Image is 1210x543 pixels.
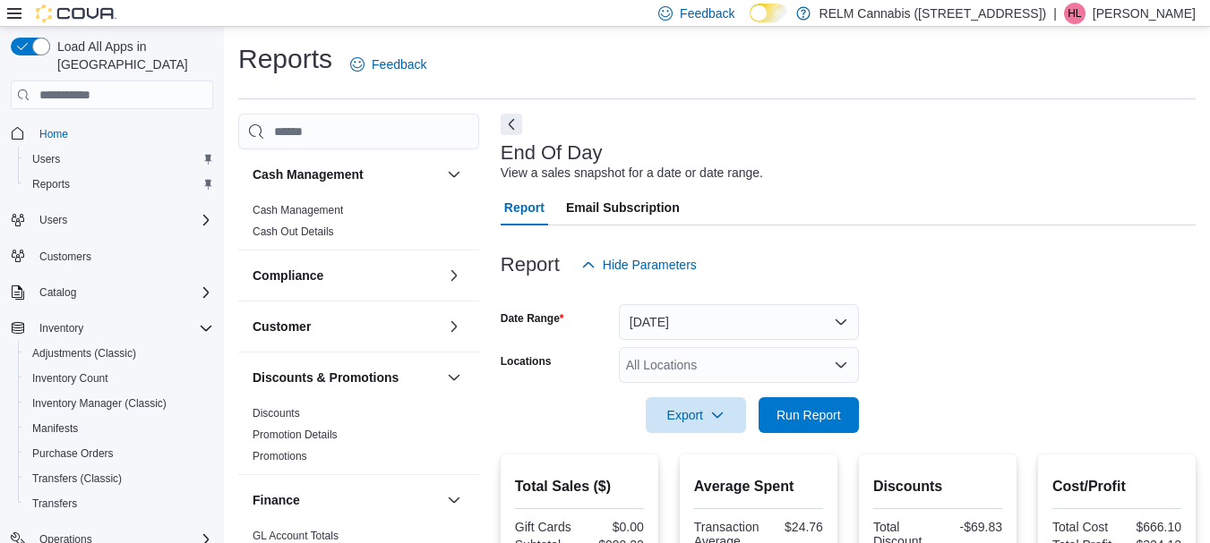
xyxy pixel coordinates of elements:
[18,441,220,466] button: Purchase Orders
[18,391,220,416] button: Inventory Manager (Classic)
[501,142,603,164] h3: End Of Day
[1052,476,1181,497] h2: Cost/Profit
[32,318,213,339] span: Inventory
[32,446,114,461] span: Purchase Orders
[253,428,338,442] span: Promotion Details
[50,38,213,73] span: Load All Apps in [GEOGRAPHIC_DATA]
[443,367,465,388] button: Discounts & Promotions
[4,208,220,233] button: Users
[501,114,522,135] button: Next
[32,471,122,486] span: Transfers (Classic)
[238,403,479,474] div: Discounts & Promotions
[372,55,426,73] span: Feedback
[39,213,67,227] span: Users
[25,368,116,389] a: Inventory Count
[1120,520,1181,534] div: $666.10
[253,449,307,463] span: Promotions
[238,41,332,77] h1: Reports
[25,393,174,414] a: Inventory Manager (Classic)
[253,530,339,542] a: GL Account Totals
[25,174,213,195] span: Reports
[253,491,300,509] h3: Finance
[4,243,220,269] button: Customers
[253,369,399,386] h3: Discounts & Promotions
[694,476,823,497] h2: Average Spent
[4,280,220,305] button: Catalog
[443,316,465,337] button: Customer
[515,476,644,497] h2: Total Sales ($)
[32,346,136,361] span: Adjustments (Classic)
[501,164,763,182] div: View a sales snapshot for a date or date range.
[1093,3,1196,24] p: [PERSON_NAME]
[1053,3,1057,24] p: |
[566,190,680,225] span: Email Subscription
[501,354,552,369] label: Locations
[443,164,465,185] button: Cash Management
[253,450,307,462] a: Promotions
[4,120,220,146] button: Home
[253,369,440,386] button: Discounts & Promotions
[656,397,735,433] span: Export
[603,256,697,274] span: Hide Parameters
[18,466,220,491] button: Transfers (Classic)
[759,397,859,433] button: Run Report
[253,318,440,335] button: Customer
[39,321,83,335] span: Inventory
[253,204,343,216] a: Cash Management
[18,416,220,441] button: Manifests
[39,285,76,300] span: Catalog
[25,148,67,170] a: Users
[32,245,213,267] span: Customers
[18,341,220,366] button: Adjustments (Classic)
[941,520,1002,534] div: -$69.83
[253,318,311,335] h3: Customer
[32,282,213,303] span: Catalog
[253,225,334,238] a: Cash Out Details
[32,152,60,166] span: Users
[25,174,77,195] a: Reports
[646,397,746,433] button: Export
[25,418,85,439] a: Manifests
[443,489,465,511] button: Finance
[820,3,1047,24] p: RELM Cannabis ([STREET_ADDRESS])
[504,190,545,225] span: Report
[253,529,339,543] span: GL Account Totals
[750,22,751,23] span: Dark Mode
[253,267,440,284] button: Compliance
[25,148,213,170] span: Users
[443,265,465,286] button: Compliance
[253,165,440,183] button: Cash Management
[253,406,300,420] span: Discounts
[32,396,167,411] span: Inventory Manager (Classic)
[18,172,220,197] button: Reports
[25,418,213,439] span: Manifests
[777,406,841,424] span: Run Report
[32,421,78,436] span: Manifests
[1064,3,1086,24] div: Hannah Lemos
[619,304,859,340] button: [DATE]
[1068,3,1081,24] span: HL
[25,343,143,364] a: Adjustments (Classic)
[515,520,576,534] div: Gift Cards
[253,407,300,420] a: Discounts
[766,520,822,534] div: $24.76
[25,393,213,414] span: Inventory Manager (Classic)
[32,122,213,144] span: Home
[680,4,734,22] span: Feedback
[18,491,220,516] button: Transfers
[873,476,1002,497] h2: Discounts
[253,267,323,284] h3: Compliance
[32,209,74,231] button: Users
[238,199,479,250] div: Cash Management
[25,493,213,514] span: Transfers
[253,165,364,183] h3: Cash Management
[25,368,213,389] span: Inventory Count
[18,147,220,172] button: Users
[32,496,77,511] span: Transfers
[253,225,334,239] span: Cash Out Details
[25,493,84,514] a: Transfers
[1052,520,1113,534] div: Total Cost
[32,318,90,339] button: Inventory
[750,4,787,22] input: Dark Mode
[253,428,338,441] a: Promotion Details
